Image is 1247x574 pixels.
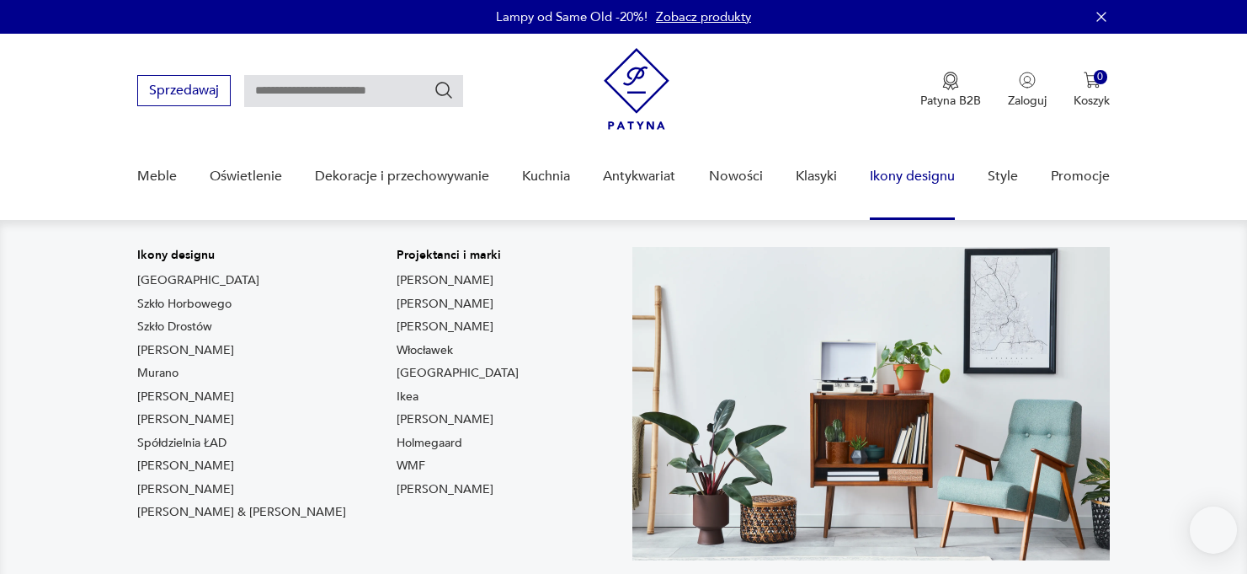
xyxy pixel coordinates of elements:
a: Szkło Horbowego [137,296,232,313]
a: [PERSON_NAME] [137,481,234,498]
a: [PERSON_NAME] [397,319,493,335]
a: Sprzedawaj [137,86,231,98]
a: [PERSON_NAME] & [PERSON_NAME] [137,504,346,521]
a: Meble [137,144,177,209]
img: Ikonka użytkownika [1019,72,1036,89]
p: Lampy od Same Old -20%! [496,8,647,25]
img: Ikona medalu [942,72,959,90]
a: Murano [137,365,179,382]
a: Oświetlenie [210,144,282,209]
a: [GEOGRAPHIC_DATA] [397,365,519,382]
a: Style [988,144,1018,209]
img: Meble [632,247,1111,561]
a: [GEOGRAPHIC_DATA] [137,272,259,289]
p: Zaloguj [1008,93,1047,109]
a: Zobacz produkty [656,8,751,25]
button: Sprzedawaj [137,75,231,106]
button: Szukaj [434,80,454,100]
a: Kuchnia [522,144,570,209]
a: [PERSON_NAME] [397,296,493,313]
a: [PERSON_NAME] [397,272,493,289]
p: Projektanci i marki [397,247,519,264]
button: 0Koszyk [1074,72,1110,109]
img: Ikona koszyka [1084,72,1100,89]
button: Zaloguj [1008,72,1047,109]
a: Szkło Drostów [137,319,212,335]
a: Antykwariat [603,144,675,209]
a: Nowości [709,144,763,209]
p: Patyna B2B [920,93,981,109]
a: Klasyki [796,144,837,209]
p: Ikony designu [137,247,346,264]
a: Holmegaard [397,435,462,452]
p: Koszyk [1074,93,1110,109]
img: Patyna - sklep z meblami i dekoracjami vintage [604,48,669,130]
a: [PERSON_NAME] [137,411,234,428]
a: Ikea [397,389,418,405]
a: [PERSON_NAME] [397,481,493,498]
a: [PERSON_NAME] [397,411,493,428]
button: Patyna B2B [920,72,981,109]
a: [PERSON_NAME] [137,342,234,359]
iframe: Smartsupp widget button [1190,507,1237,554]
a: WMF [397,458,425,475]
a: Ikony designu [870,144,955,209]
a: Dekoracje i przechowywanie [315,144,489,209]
a: Ikona medaluPatyna B2B [920,72,981,109]
a: [PERSON_NAME] [137,458,234,475]
a: Spółdzielnia ŁAD [137,435,226,452]
a: [PERSON_NAME] [137,389,234,405]
div: 0 [1094,70,1108,84]
a: Promocje [1051,144,1110,209]
a: Włocławek [397,342,453,359]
